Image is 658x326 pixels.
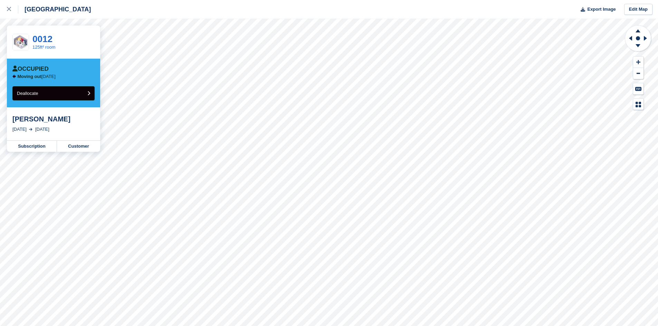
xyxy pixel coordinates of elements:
[12,66,49,72] div: Occupied
[576,4,616,15] button: Export Image
[13,34,29,49] img: 125FT.png
[18,74,56,79] p: [DATE]
[18,5,91,13] div: [GEOGRAPHIC_DATA]
[624,4,652,15] a: Edit Map
[633,99,643,110] button: Map Legend
[18,74,41,79] span: Moving out
[57,141,100,152] a: Customer
[633,68,643,79] button: Zoom Out
[12,75,16,78] img: arrow-left-icn-90495f2de72eb5bd0bd1c3c35deca35cc13f817d75bef06ecd7c0b315636ce7e.svg
[12,115,95,123] div: [PERSON_NAME]
[633,83,643,95] button: Keyboard Shortcuts
[587,6,616,13] span: Export Image
[35,126,49,133] div: [DATE]
[633,57,643,68] button: Zoom In
[32,34,53,44] a: 0012
[12,86,95,100] button: Deallocate
[17,91,38,96] span: Deallocate
[7,141,57,152] a: Subscription
[12,126,27,133] div: [DATE]
[29,128,32,131] img: arrow-right-light-icn-cde0832a797a2874e46488d9cf13f60e5c3a73dbe684e267c42b8395dfbc2abf.svg
[32,45,55,50] a: 125ft² room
